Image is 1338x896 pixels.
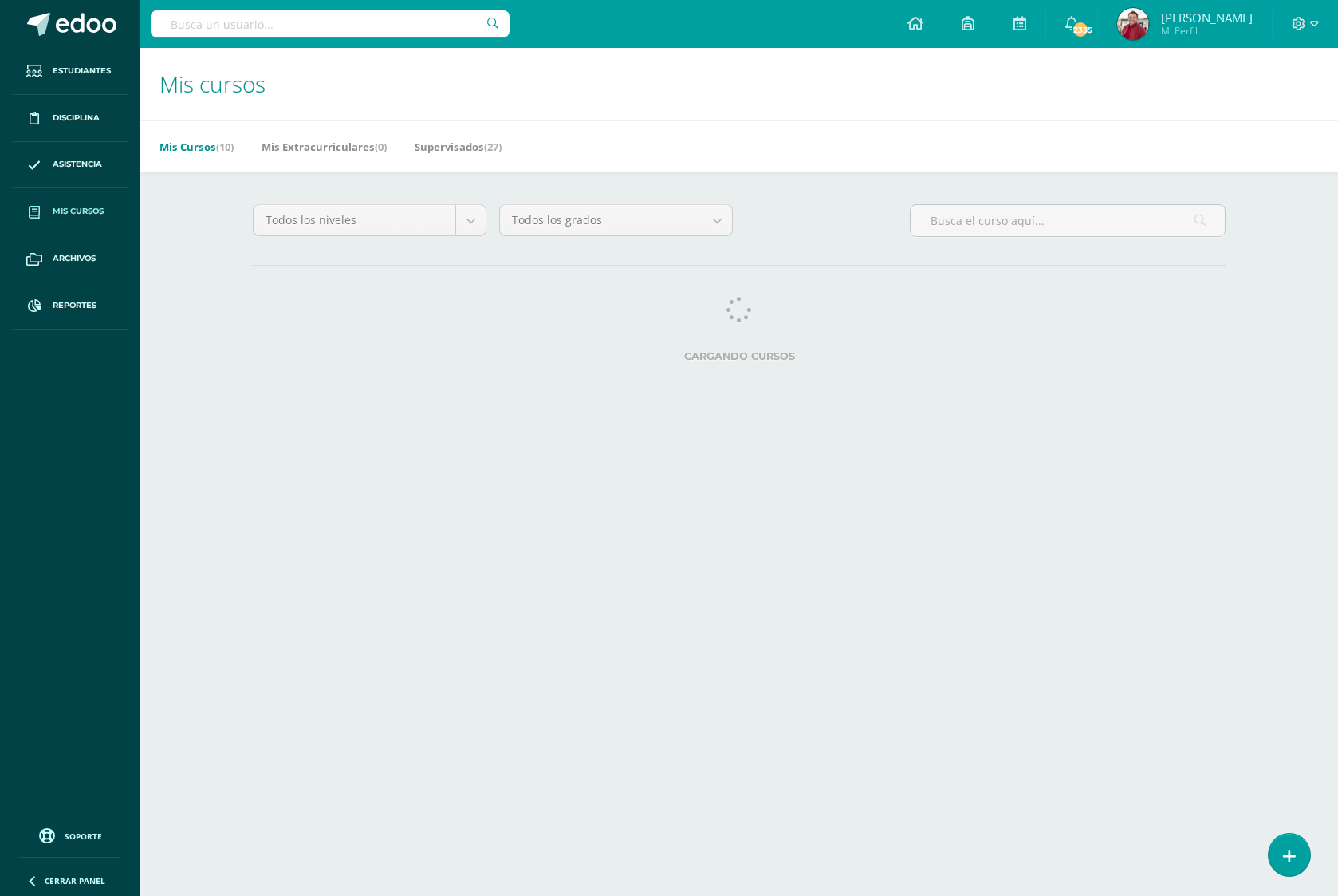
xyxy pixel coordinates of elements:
a: Disciplina [13,95,128,142]
span: Todos los niveles [266,205,443,235]
span: Estudiantes [53,65,111,77]
span: 2335 [1072,21,1089,38]
input: Busca un usuario... [151,10,510,37]
span: Mis cursos [53,205,104,218]
span: Mi Perfil [1161,24,1253,37]
span: Reportes [53,299,96,312]
a: Todos los grados [500,205,732,235]
a: Archivos [13,235,128,282]
span: [PERSON_NAME] [1161,10,1253,26]
span: Archivos [53,252,96,265]
a: Supervisados(27) [415,134,502,160]
span: Cerrar panel [45,875,105,886]
label: Cargando cursos [253,350,1226,362]
a: Mis cursos [13,188,128,235]
input: Busca el curso aquí... [911,205,1225,236]
span: Disciplina [53,112,100,124]
span: Mis cursos [159,69,266,99]
span: Soporte [65,831,102,842]
a: Mis Cursos(10) [159,134,234,160]
a: Reportes [13,282,128,330]
a: Mis Extracurriculares(0) [262,134,387,160]
a: Soporte [19,824,121,846]
a: Estudiantes [13,48,128,95]
span: Asistencia [53,158,102,171]
span: (27) [484,140,502,154]
span: (0) [375,140,387,154]
a: Todos los niveles [254,205,486,235]
span: Todos los grados [512,205,690,235]
img: b0319bba9a756ed947e7626d23660255.png [1117,8,1149,40]
a: Asistencia [13,142,128,189]
span: (10) [216,140,234,154]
